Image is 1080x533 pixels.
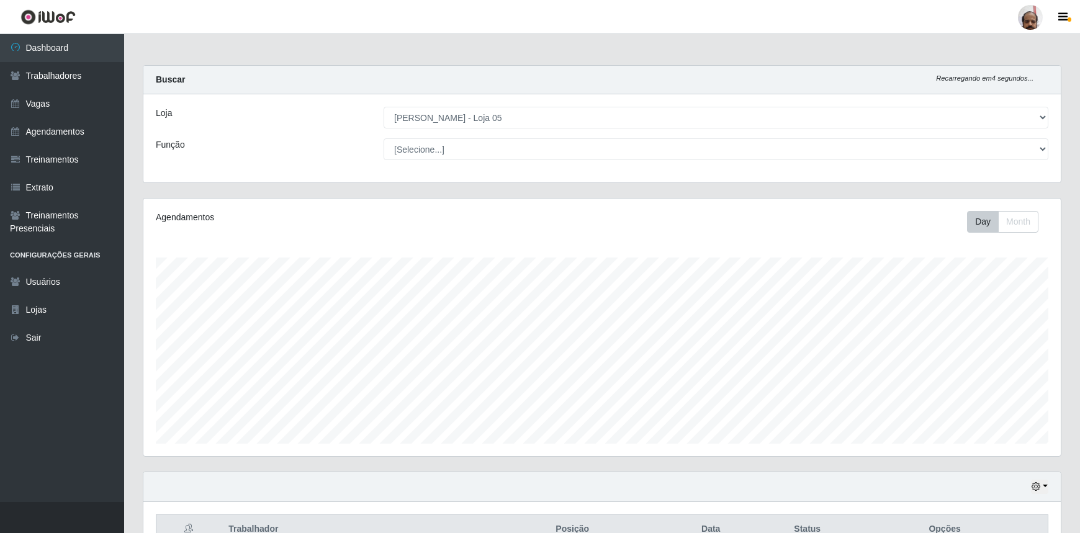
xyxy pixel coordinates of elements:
div: First group [967,211,1038,233]
div: Agendamentos [156,211,517,224]
label: Loja [156,107,172,120]
div: Toolbar with button groups [967,211,1048,233]
strong: Buscar [156,74,185,84]
button: Month [998,211,1038,233]
button: Day [967,211,999,233]
label: Função [156,138,185,151]
img: CoreUI Logo [20,9,76,25]
i: Recarregando em 4 segundos... [936,74,1033,82]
